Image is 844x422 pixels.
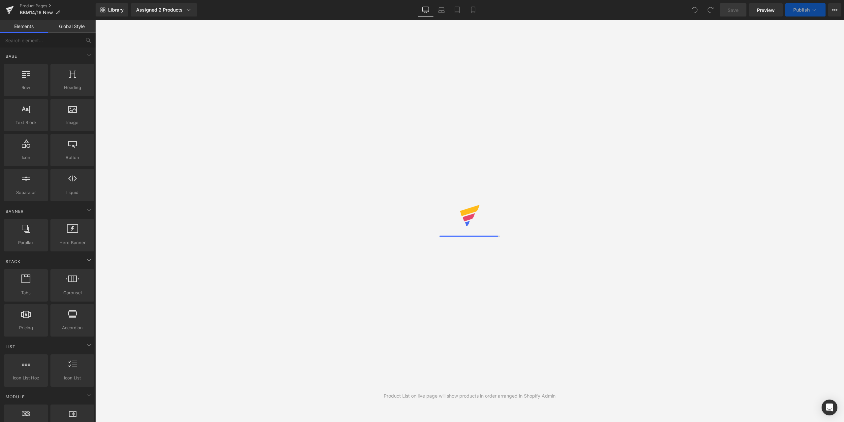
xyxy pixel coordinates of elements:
[52,119,92,126] span: Image
[6,154,46,161] span: Icon
[465,3,481,16] a: Mobile
[757,7,775,14] span: Preview
[6,324,46,331] span: Pricing
[108,7,124,13] span: Library
[48,20,96,33] a: Global Style
[20,3,96,9] a: Product Pages
[20,10,53,15] span: BBM14/16 New
[449,3,465,16] a: Tablet
[6,239,46,246] span: Parallax
[434,3,449,16] a: Laptop
[6,289,46,296] span: Tabs
[418,3,434,16] a: Desktop
[52,374,92,381] span: Icon List
[384,392,556,400] div: Product List on live page will show products in order arranged in Shopify Admin
[52,84,92,91] span: Heading
[5,394,25,400] span: Module
[52,289,92,296] span: Carousel
[96,3,128,16] a: New Library
[52,324,92,331] span: Accordion
[6,119,46,126] span: Text Block
[785,3,826,16] button: Publish
[728,7,738,14] span: Save
[52,154,92,161] span: Button
[6,374,46,381] span: Icon List Hoz
[822,400,837,415] div: Open Intercom Messenger
[793,7,810,13] span: Publish
[52,189,92,196] span: Liquid
[688,3,701,16] button: Undo
[52,239,92,246] span: Hero Banner
[5,258,21,265] span: Stack
[5,343,16,350] span: List
[749,3,783,16] a: Preview
[704,3,717,16] button: Redo
[5,208,24,214] span: Banner
[828,3,841,16] button: More
[6,84,46,91] span: Row
[136,7,192,13] div: Assigned 2 Products
[6,189,46,196] span: Separator
[5,53,18,59] span: Base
